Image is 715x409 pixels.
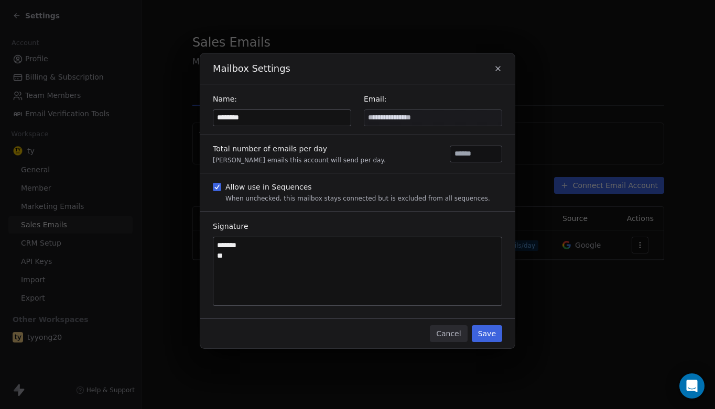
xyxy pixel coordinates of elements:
[225,182,490,192] div: Allow use in Sequences
[225,194,490,203] div: When unchecked, this mailbox stays connected but is excluded from all sequences.
[213,143,386,154] div: Total number of emails per day
[430,325,467,342] button: Cancel
[213,156,386,164] div: [PERSON_NAME] emails this account will send per day.
[213,62,290,75] span: Mailbox Settings
[213,222,248,230] span: Signature
[213,182,221,192] button: Allow use in SequencesWhen unchecked, this mailbox stays connected but is excluded from all seque...
[213,95,237,103] span: Name:
[364,95,387,103] span: Email:
[472,325,502,342] button: Save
